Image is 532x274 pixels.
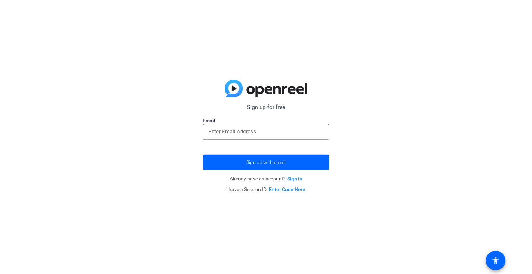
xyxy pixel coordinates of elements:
[227,186,306,192] span: I have a Session ID.
[203,103,329,111] p: Sign up for free
[269,186,306,192] a: Enter Code Here
[230,176,302,181] span: Already have an account?
[209,128,324,136] input: Enter Email Address
[287,176,302,181] a: Sign in
[203,117,329,124] label: Email
[225,80,307,98] img: blue-gradient.svg
[492,256,500,265] mat-icon: accessibility
[203,155,329,170] button: Sign up with email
